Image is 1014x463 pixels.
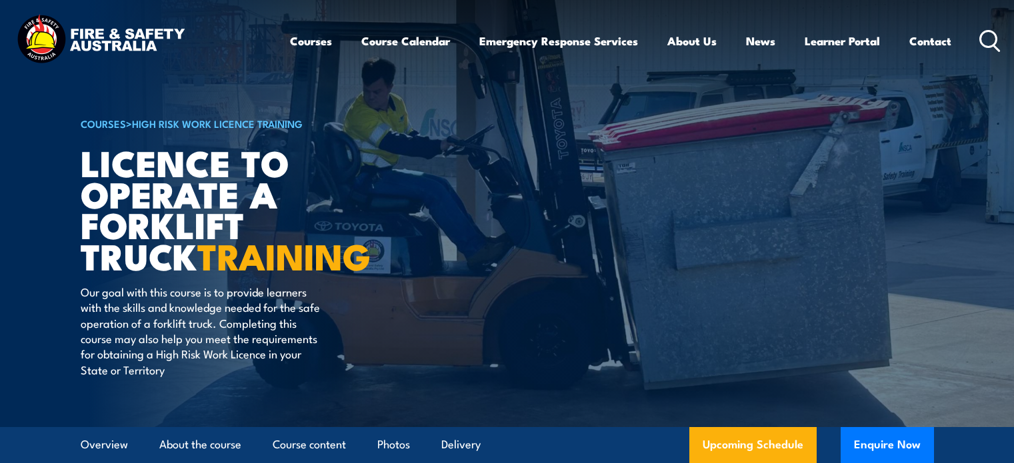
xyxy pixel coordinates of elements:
a: Course Calendar [361,23,450,59]
a: Photos [377,427,410,462]
a: News [746,23,775,59]
h1: Licence to operate a forklift truck [81,147,410,271]
a: Contact [909,23,951,59]
a: Delivery [441,427,481,462]
a: High Risk Work Licence Training [132,116,303,131]
p: Our goal with this course is to provide learners with the skills and knowledge needed for the saf... [81,284,324,377]
h6: > [81,115,410,131]
a: Emergency Response Services [479,23,638,59]
a: Course content [273,427,346,462]
strong: TRAINING [197,227,371,282]
a: About Us [667,23,717,59]
a: Overview [81,427,128,462]
a: Courses [290,23,332,59]
button: Enquire Now [841,427,934,463]
a: Upcoming Schedule [689,427,817,463]
a: COURSES [81,116,126,131]
a: Learner Portal [805,23,880,59]
a: About the course [159,427,241,462]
